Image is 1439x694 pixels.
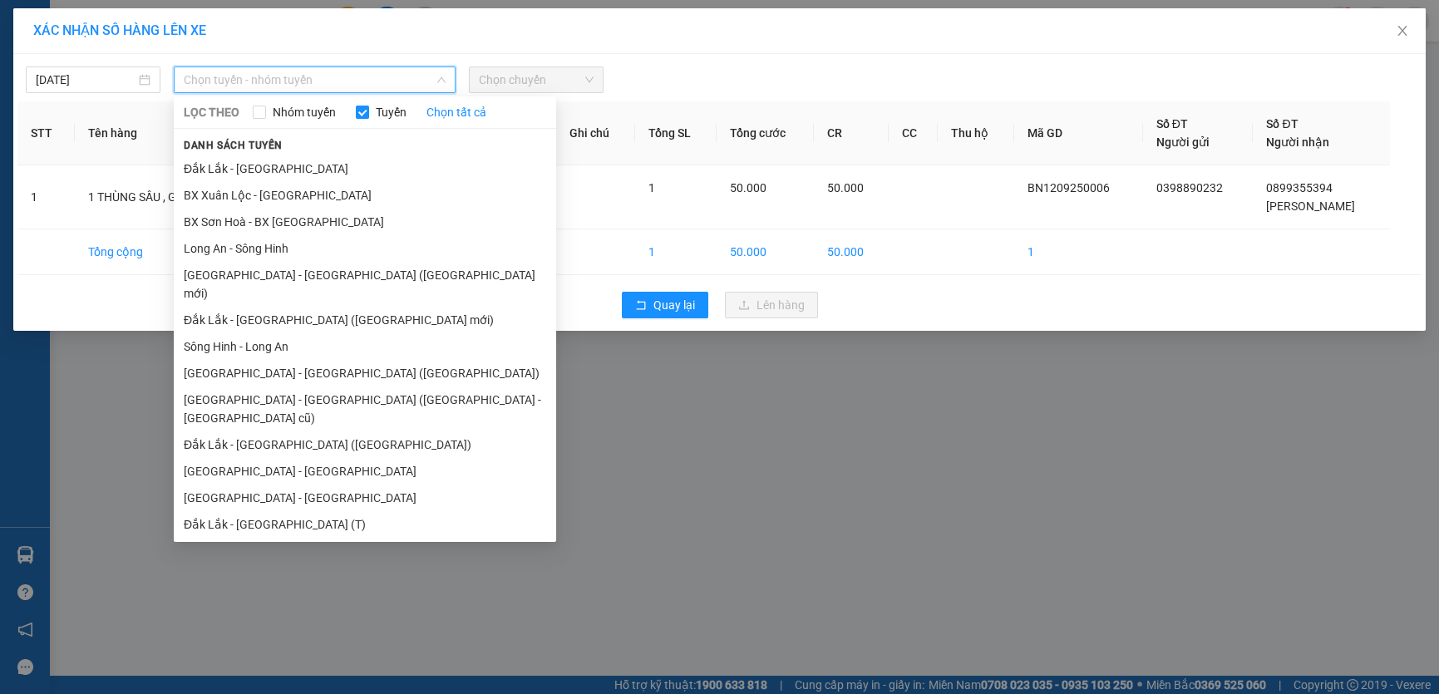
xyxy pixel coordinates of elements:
[814,229,889,275] td: 50.000
[142,14,275,54] div: DỌC ĐƯỜNG
[725,292,818,318] button: uploadLên hàng
[479,67,594,92] span: Chọn chuyến
[730,181,766,194] span: 50.000
[174,458,556,485] li: [GEOGRAPHIC_DATA] - [GEOGRAPHIC_DATA]
[174,333,556,360] li: Sông Hinh - Long An
[1156,181,1223,194] span: 0398890232
[1014,101,1143,165] th: Mã GD
[75,165,352,229] td: 1 THÙNG SẦU , GỌI TRƯỚC 15P RA LẤY
[75,101,352,165] th: Tên hàng
[142,16,182,33] span: Nhận:
[1028,181,1110,194] span: BN1209250006
[17,165,75,229] td: 1
[174,262,556,307] li: [GEOGRAPHIC_DATA] - [GEOGRAPHIC_DATA] ([GEOGRAPHIC_DATA] mới)
[174,209,556,235] li: BX Sơn Hoà - BX [GEOGRAPHIC_DATA]
[1156,135,1210,149] span: Người gửi
[1266,135,1329,149] span: Người nhận
[814,101,889,165] th: CR
[184,67,446,92] span: Chọn tuyến - nhóm tuyến
[635,101,717,165] th: Tổng SL
[14,16,40,33] span: Gửi:
[14,34,131,57] div: 0398890232
[635,299,647,313] span: rollback
[174,485,556,511] li: [GEOGRAPHIC_DATA] - [GEOGRAPHIC_DATA]
[142,74,275,97] div: 0899355394
[14,14,131,34] div: Buôn Nia
[174,235,556,262] li: Long An - Sông Hinh
[1156,117,1188,130] span: Số ĐT
[142,106,166,124] span: DĐ:
[648,181,655,194] span: 1
[174,511,556,538] li: Đắk Lắk - [GEOGRAPHIC_DATA] (T)
[556,101,635,165] th: Ghi chú
[1266,199,1355,213] span: [PERSON_NAME]
[184,103,239,121] span: LỌC THEO
[17,101,75,165] th: STT
[174,307,556,333] li: Đắk Lắk - [GEOGRAPHIC_DATA] ([GEOGRAPHIC_DATA] mới)
[1266,117,1298,130] span: Số ĐT
[369,103,413,121] span: Tuyến
[1014,229,1143,275] td: 1
[174,431,556,458] li: Đắk Lắk - [GEOGRAPHIC_DATA] ([GEOGRAPHIC_DATA])
[653,296,695,314] span: Quay lại
[174,138,293,153] span: Danh sách tuyến
[938,101,1013,165] th: Thu hộ
[1379,8,1426,55] button: Close
[174,386,556,431] li: [GEOGRAPHIC_DATA] - [GEOGRAPHIC_DATA] ([GEOGRAPHIC_DATA] - [GEOGRAPHIC_DATA] cũ)
[635,229,717,275] td: 1
[174,360,556,386] li: [GEOGRAPHIC_DATA] - [GEOGRAPHIC_DATA] ([GEOGRAPHIC_DATA])
[142,97,255,155] span: BX LAM HỒNG
[622,292,708,318] button: rollbackQuay lại
[436,75,446,85] span: down
[1396,24,1409,37] span: close
[717,101,814,165] th: Tổng cước
[889,101,938,165] th: CC
[827,181,864,194] span: 50.000
[1266,181,1333,194] span: 0899355394
[426,103,486,121] a: Chọn tất cả
[717,229,814,275] td: 50.000
[266,103,343,121] span: Nhóm tuyến
[142,54,275,74] div: [PERSON_NAME]
[36,71,136,89] input: 12/09/2025
[174,155,556,182] li: Đắk Lắk - [GEOGRAPHIC_DATA]
[75,229,352,275] td: Tổng cộng
[33,22,206,38] span: XÁC NHẬN SỐ HÀNG LÊN XE
[174,182,556,209] li: BX Xuân Lộc - [GEOGRAPHIC_DATA]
